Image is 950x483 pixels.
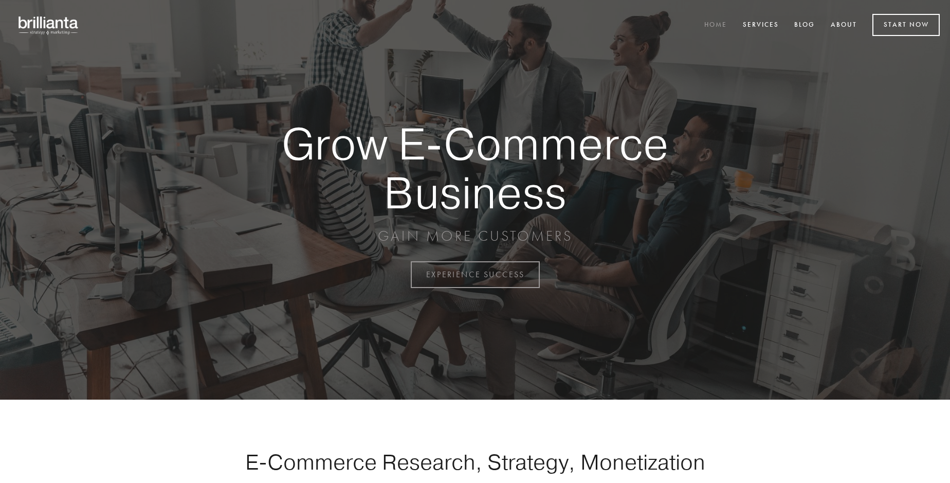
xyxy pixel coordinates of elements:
a: Home [698,17,734,34]
a: EXPERIENCE SUCCESS [411,261,540,288]
a: About [824,17,864,34]
a: Start Now [872,14,940,36]
strong: Grow E-Commerce Business [246,119,704,217]
h1: E-Commerce Research, Strategy, Monetization [213,449,737,475]
a: Services [736,17,785,34]
p: GAIN MORE CUSTOMERS [246,227,704,245]
img: brillianta - research, strategy, marketing [10,10,87,40]
a: Blog [788,17,821,34]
